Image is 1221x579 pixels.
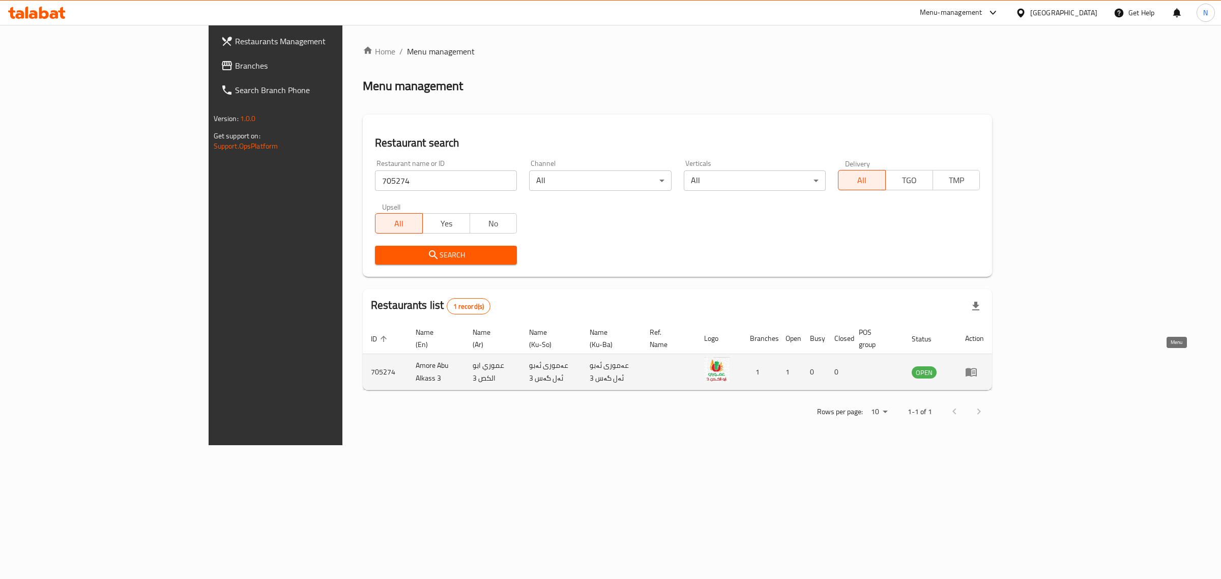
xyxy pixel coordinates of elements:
[937,173,976,188] span: TMP
[213,53,413,78] a: Branches
[375,213,423,234] button: All
[859,326,892,351] span: POS group
[416,326,452,351] span: Name (En)
[885,170,933,190] button: TGO
[957,323,992,354] th: Action
[650,326,683,351] span: Ref. Name
[742,354,777,390] td: 1
[842,173,882,188] span: All
[817,406,863,418] p: Rows per page:
[235,84,404,96] span: Search Branch Phone
[422,213,470,234] button: Yes
[696,323,742,354] th: Logo
[214,129,260,142] span: Get support on:
[375,170,517,191] input: Search for restaurant name or ID..
[375,246,517,265] button: Search
[363,45,992,57] nav: breadcrumb
[363,78,463,94] h2: Menu management
[447,302,490,311] span: 1 record(s)
[933,170,980,190] button: TMP
[867,404,891,420] div: Rows per page:
[964,294,988,319] div: Export file
[380,216,419,231] span: All
[826,354,851,390] td: 0
[382,203,401,210] label: Upsell
[470,213,517,234] button: No
[912,367,937,379] span: OPEN
[521,354,582,390] td: عەموری ئەبو ئەل گەس 3
[777,323,802,354] th: Open
[375,135,980,151] h2: Restaurant search
[363,323,992,390] table: enhanced table
[213,29,413,53] a: Restaurants Management
[427,216,466,231] span: Yes
[912,366,937,379] div: OPEN
[407,45,475,57] span: Menu management
[704,357,730,383] img: Amore Abu Alkass 3
[742,323,777,354] th: Branches
[590,326,630,351] span: Name (Ku-Ba)
[684,170,826,191] div: All
[802,323,826,354] th: Busy
[529,326,569,351] span: Name (Ku-So)
[802,354,826,390] td: 0
[777,354,802,390] td: 1
[214,139,278,153] a: Support.OpsPlatform
[1203,7,1208,18] span: N
[908,406,932,418] p: 1-1 of 1
[912,333,945,345] span: Status
[371,298,490,314] h2: Restaurants list
[1030,7,1097,18] div: [GEOGRAPHIC_DATA]
[371,333,390,345] span: ID
[235,35,404,47] span: Restaurants Management
[214,112,239,125] span: Version:
[582,354,642,390] td: عەموری ئەبو ئەل گەس 3
[473,326,509,351] span: Name (Ar)
[235,60,404,72] span: Branches
[213,78,413,102] a: Search Branch Phone
[474,216,513,231] span: No
[838,170,886,190] button: All
[240,112,256,125] span: 1.0.0
[890,173,929,188] span: TGO
[464,354,521,390] td: عموري ابو الكص 3
[529,170,671,191] div: All
[447,298,491,314] div: Total records count
[826,323,851,354] th: Closed
[408,354,464,390] td: Amore Abu Alkass 3
[845,160,870,167] label: Delivery
[920,7,982,19] div: Menu-management
[383,249,509,262] span: Search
